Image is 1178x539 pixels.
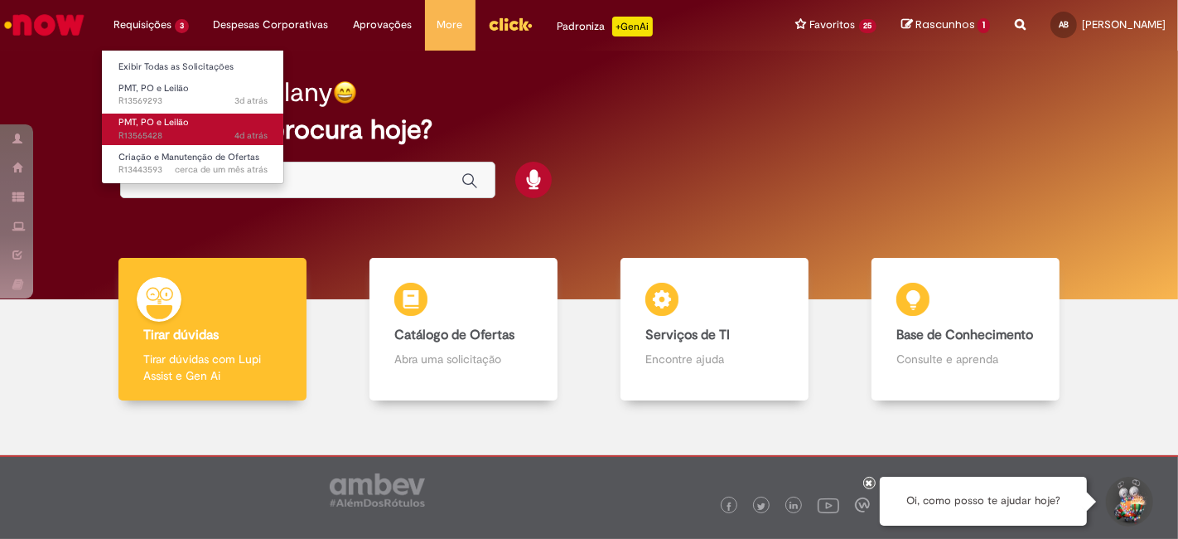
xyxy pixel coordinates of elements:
[896,351,1036,367] p: Consulte e aprenda
[175,19,189,33] span: 3
[143,351,282,384] p: Tirar dúvidas com Lupi Assist e Gen Ai
[175,163,268,176] time: 25/08/2025 11:00:45
[558,17,653,36] div: Padroniza
[810,17,856,33] span: Favoritos
[118,163,268,177] span: R13443593
[789,502,798,512] img: logo_footer_linkedin.png
[102,58,284,76] a: Exibir Todas as Solicitações
[333,80,357,104] img: happy-face.png
[757,503,765,511] img: logo_footer_twitter.png
[102,148,284,179] a: Aberto R13443593 : Criação e Manutenção de Ofertas
[338,258,589,401] a: Catálogo de Ofertas Abra uma solicitação
[915,17,975,32] span: Rascunhos
[118,95,268,108] span: R13569293
[1103,477,1153,527] button: Iniciar Conversa de Suporte
[175,163,268,176] span: cerca de um mês atrás
[354,17,413,33] span: Aprovações
[394,327,514,343] b: Catálogo de Ofertas
[234,95,268,107] time: 26/09/2025 09:13:46
[880,477,1087,526] div: Oi, como posso te ajudar hoje?
[143,327,219,343] b: Tirar dúvidas
[234,129,268,142] span: 4d atrás
[840,258,1091,401] a: Base de Conhecimento Consulte e aprenda
[488,12,533,36] img: click_logo_yellow_360x200.png
[120,115,1058,144] h2: O que você procura hoje?
[234,129,268,142] time: 25/09/2025 09:33:57
[855,498,870,512] img: logo_footer_workplace.png
[234,95,268,107] span: 3d atrás
[87,258,338,401] a: Tirar dúvidas Tirar dúvidas com Lupi Assist e Gen Ai
[118,116,189,129] span: PMT, PO e Leilão
[118,129,268,143] span: R13565428
[896,327,1033,343] b: Base de Conhecimento
[118,151,259,163] span: Criação e Manutenção de Ofertas
[2,8,87,41] img: ServiceNow
[437,17,463,33] span: More
[1082,17,1166,32] span: [PERSON_NAME]
[101,50,284,184] ul: Requisições
[612,17,653,36] p: +GenAi
[102,114,284,144] a: Aberto R13565428 : PMT, PO e Leilão
[102,80,284,110] a: Aberto R13569293 : PMT, PO e Leilão
[118,82,189,95] span: PMT, PO e Leilão
[113,17,171,33] span: Requisições
[818,494,839,516] img: logo_footer_youtube.png
[725,503,733,511] img: logo_footer_facebook.png
[978,18,990,33] span: 1
[330,473,425,507] img: logo_footer_ambev_rotulo_gray.png
[214,17,329,33] span: Despesas Corporativas
[394,351,533,367] p: Abra uma solicitação
[1059,19,1069,30] span: AB
[645,351,785,367] p: Encontre ajuda
[645,327,730,343] b: Serviços de TI
[859,19,877,33] span: 25
[589,258,840,401] a: Serviços de TI Encontre ajuda
[901,17,990,33] a: Rascunhos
